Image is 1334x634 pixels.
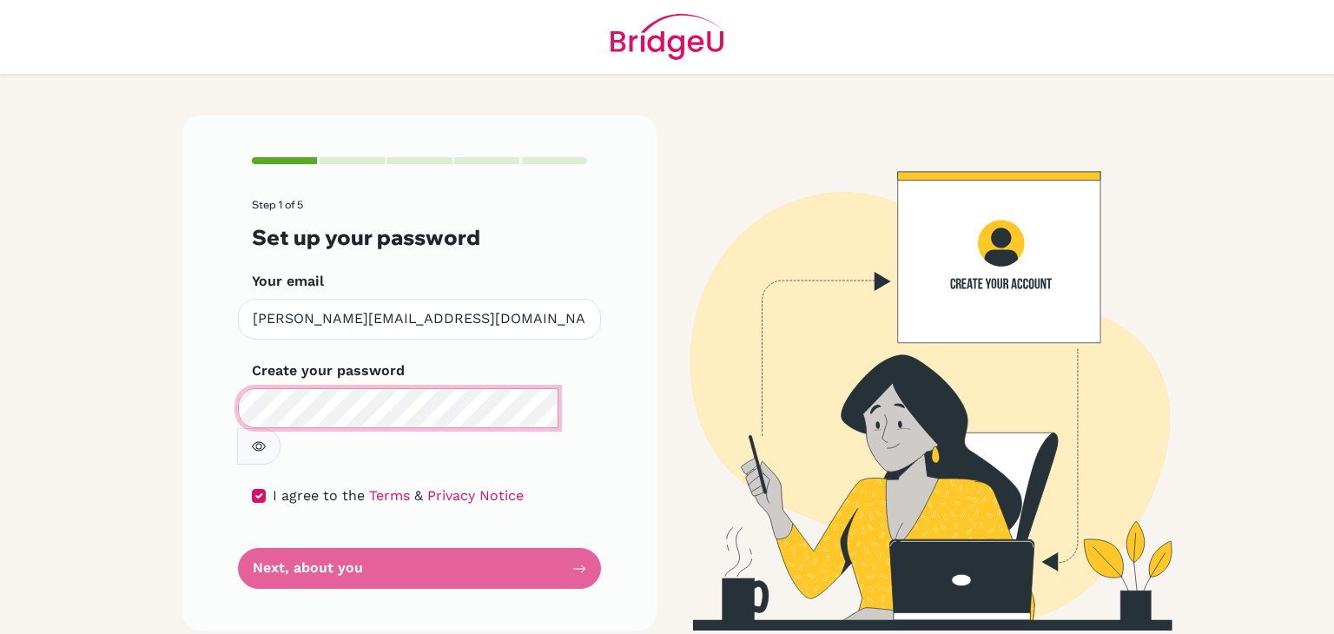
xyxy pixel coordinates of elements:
label: Your email [252,271,324,292]
h3: Set up your password [252,225,587,250]
span: Step 1 of 5 [252,198,303,211]
span: I agree to the [273,487,365,504]
a: Terms [369,487,410,504]
label: Create your password [252,360,405,381]
span: & [414,487,423,504]
a: Privacy Notice [427,487,524,504]
input: Insert your email* [238,299,601,340]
